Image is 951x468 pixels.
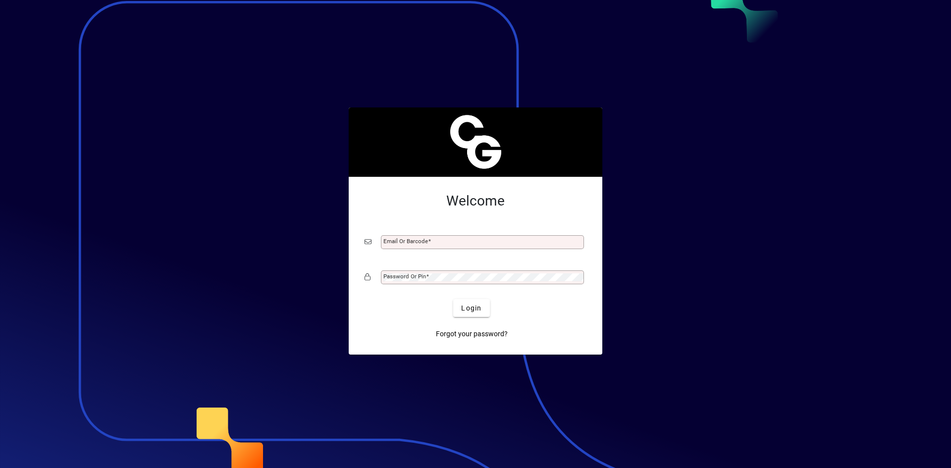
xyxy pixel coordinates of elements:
a: Forgot your password? [432,325,512,343]
h2: Welcome [365,193,586,209]
span: Login [461,303,481,313]
span: Forgot your password? [436,329,508,339]
mat-label: Email or Barcode [383,238,428,245]
mat-label: Password or Pin [383,273,426,280]
button: Login [453,299,489,317]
